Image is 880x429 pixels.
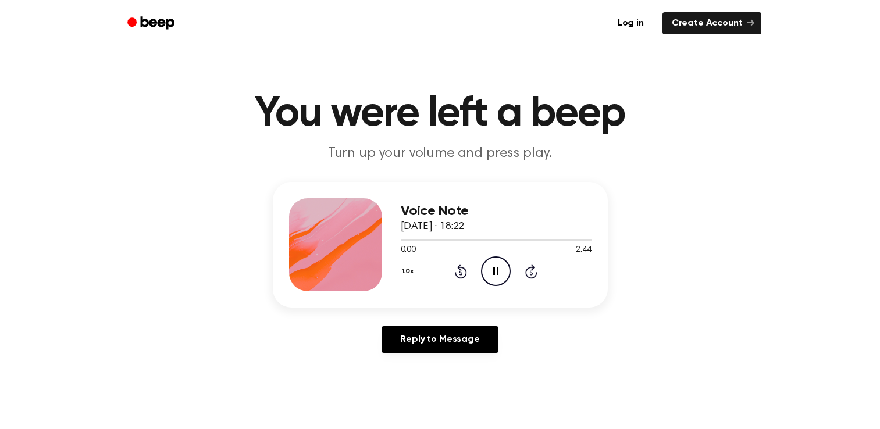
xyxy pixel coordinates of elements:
a: Log in [606,10,655,37]
h3: Voice Note [401,203,592,219]
button: 1.0x [401,262,418,281]
span: 2:44 [576,244,591,256]
h1: You were left a beep [142,93,738,135]
span: [DATE] · 18:22 [401,221,465,232]
span: 0:00 [401,244,416,256]
a: Reply to Message [382,326,498,353]
a: Create Account [662,12,761,34]
a: Beep [119,12,185,35]
p: Turn up your volume and press play. [217,144,664,163]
